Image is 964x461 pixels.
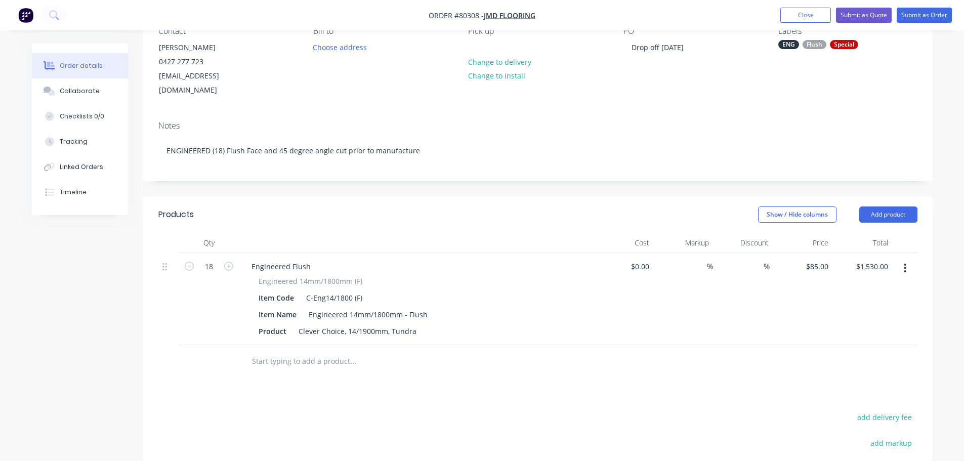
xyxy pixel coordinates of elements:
[179,233,239,253] div: Qty
[159,55,243,69] div: 0427 277 723
[32,104,128,129] button: Checklists 0/0
[852,410,917,424] button: add delivery fee
[32,154,128,180] button: Linked Orders
[836,8,892,23] button: Submit as Quote
[259,276,362,286] span: Engineered 14mm/1800mm (F)
[897,8,952,23] button: Submit as Order
[653,233,713,253] div: Markup
[803,40,826,49] div: Flush
[32,129,128,154] button: Tracking
[18,8,33,23] img: Factory
[302,290,366,305] div: C-Eng14/1800 (F)
[484,11,535,20] a: JMD Flooring
[463,55,536,68] button: Change to delivery
[468,26,607,36] div: Pick up
[243,259,319,274] div: Engineered Flush
[159,69,243,97] div: [EMAIL_ADDRESS][DOMAIN_NAME]
[255,307,301,322] div: Item Name
[707,261,713,272] span: %
[463,69,530,82] button: Change to install
[158,26,297,36] div: Contact
[255,324,290,339] div: Product
[830,40,858,49] div: Special
[305,307,432,322] div: Engineered 14mm/1800mm - Flush
[159,40,243,55] div: [PERSON_NAME]
[859,206,917,223] button: Add product
[32,180,128,205] button: Timeline
[32,78,128,104] button: Collaborate
[32,53,128,78] button: Order details
[713,233,773,253] div: Discount
[623,40,692,55] div: Drop off [DATE]
[773,233,832,253] div: Price
[150,40,252,98] div: [PERSON_NAME]0427 277 723[EMAIL_ADDRESS][DOMAIN_NAME]
[255,290,298,305] div: Item Code
[758,206,836,223] button: Show / Hide columns
[60,61,103,70] div: Order details
[60,188,87,197] div: Timeline
[60,137,88,146] div: Tracking
[778,40,799,49] div: ENG
[158,135,917,166] div: ENGINEERED (18) Flush Face and 45 degree angle cut prior to manufacture
[594,233,653,253] div: Cost
[60,162,103,172] div: Linked Orders
[158,121,917,131] div: Notes
[778,26,917,36] div: Labels
[158,208,194,221] div: Products
[313,26,452,36] div: Bill to
[780,8,831,23] button: Close
[252,351,454,371] input: Start typing to add a product...
[623,26,762,36] div: PO
[865,436,917,450] button: add markup
[295,324,421,339] div: Clever Choice, 14/1900mm, Tundra
[764,261,770,272] span: %
[429,11,484,20] span: Order #80308 -
[832,233,892,253] div: Total
[308,40,372,54] button: Choose address
[60,87,100,96] div: Collaborate
[60,112,104,121] div: Checklists 0/0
